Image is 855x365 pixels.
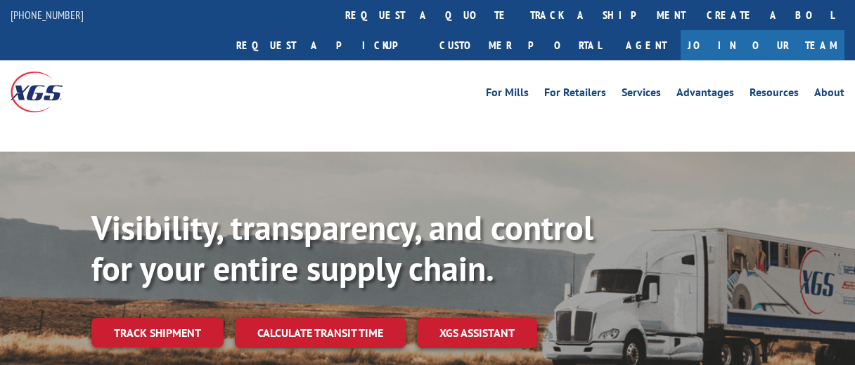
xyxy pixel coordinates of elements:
a: For Retailers [544,87,606,102]
a: [PHONE_NUMBER] [11,8,84,22]
a: For Mills [486,87,529,102]
a: Calculate transit time [235,318,406,348]
a: Join Our Team [681,30,844,60]
a: About [814,87,844,102]
b: Visibility, transparency, and control for your entire supply chain. [91,206,593,290]
a: Agent [612,30,681,60]
a: Track shipment [91,318,224,347]
a: Services [622,87,661,102]
a: Customer Portal [429,30,612,60]
a: Resources [750,87,799,102]
a: XGS ASSISTANT [417,318,537,348]
a: Advantages [676,87,734,102]
a: Request a pickup [226,30,429,60]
